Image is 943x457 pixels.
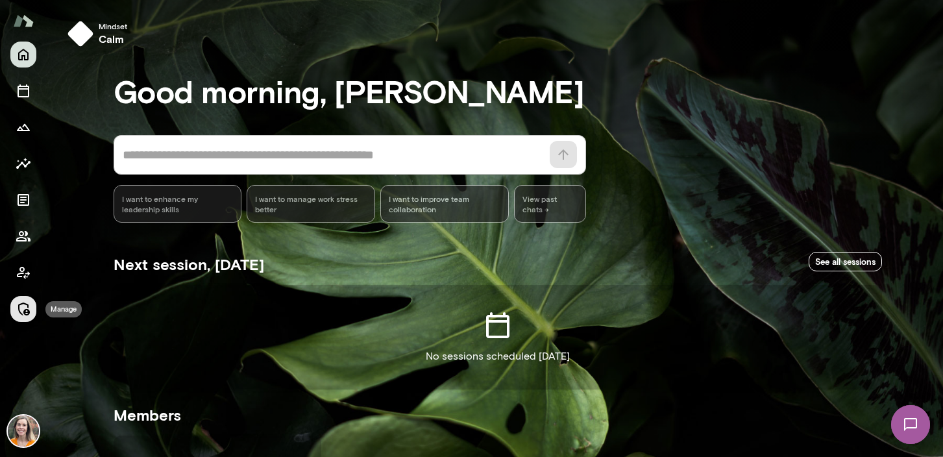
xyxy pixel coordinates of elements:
button: Manage [10,296,36,322]
h3: Good morning, [PERSON_NAME] [114,73,882,109]
button: Home [10,42,36,68]
button: Documents [10,187,36,213]
img: Carrie Kelly [8,415,39,447]
p: No sessions scheduled [DATE] [426,349,570,364]
button: Insights [10,151,36,177]
button: Growth Plan [10,114,36,140]
button: Client app [10,260,36,286]
button: Members [10,223,36,249]
span: I want to enhance my leadership skills [122,193,234,214]
div: Manage [45,301,82,317]
h5: Next session, [DATE] [114,254,264,275]
a: See all sessions [809,252,882,272]
div: I want to manage work stress better [247,185,375,223]
h5: Members [114,404,882,425]
div: I want to improve team collaboration [380,185,509,223]
span: View past chats -> [514,185,586,223]
img: Mento [13,8,34,33]
span: Mindset [99,21,127,31]
img: mindset [67,21,93,47]
span: I want to improve team collaboration [389,193,500,214]
button: Sessions [10,78,36,104]
span: I want to manage work stress better [255,193,367,214]
h6: calm [99,31,127,47]
div: I want to enhance my leadership skills [114,185,242,223]
button: Mindsetcalm [62,16,138,52]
